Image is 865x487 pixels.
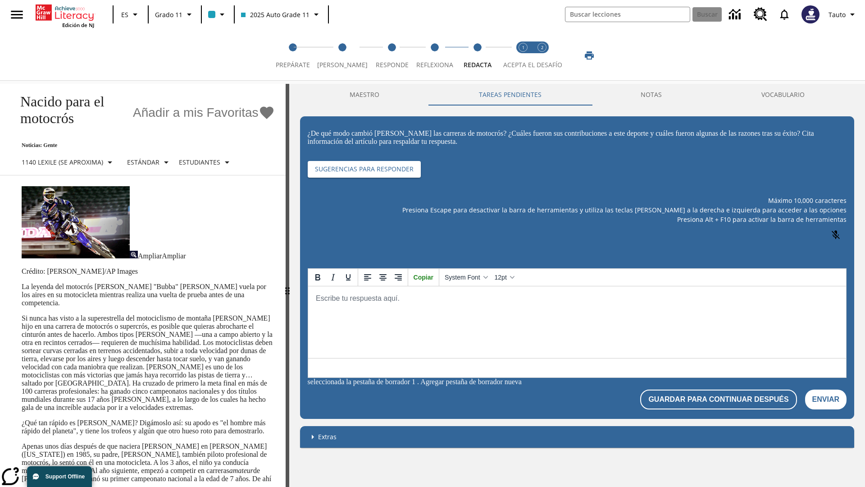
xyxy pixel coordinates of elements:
span: Edición de NJ [62,22,94,28]
button: VOCABULARIO [711,84,854,106]
a: Notificaciones [773,3,796,26]
button: Haga clic para activar la función de reconocimiento de voz [825,224,847,246]
button: Responde step 3 of 5 [368,31,416,80]
button: Sugerencias para responder [308,161,421,178]
button: El color de la clase es azul claro. Cambiar el color de la clase. [205,6,231,23]
span: System Font [445,274,480,281]
button: Escoja un nuevo avatar [796,3,825,26]
span: [PERSON_NAME] [317,60,368,69]
span: ES [121,10,128,19]
button: Support Offline [27,466,92,487]
button: Grado: Grado 11, Elige un grado [151,6,198,23]
em: amateur [229,467,253,474]
button: Lenguaje: ES, Selecciona un idioma [116,6,145,23]
button: Fonts [441,270,491,285]
img: Avatar [801,5,819,23]
button: Seleccione Lexile, 1140 Lexile (Se aproxima) [18,154,119,170]
span: Responde [376,60,409,69]
div: Portada [36,3,94,28]
p: 1140 Lexile (Se aproxima) [22,157,103,167]
div: Instructional Panel Tabs [300,84,854,106]
button: Imprimir [575,47,604,64]
p: Presiona Escape para desactivar la barra de herramientas y utiliza las teclas [PERSON_NAME] a la ... [308,205,847,215]
button: Copiar [410,270,437,285]
button: NOTAS [591,84,712,106]
button: Lee step 2 of 5 [310,31,375,80]
span: Ampliar [138,252,162,260]
span: Support Offline [46,473,85,480]
span: Copiar [414,274,433,281]
p: La leyenda del motocrós [PERSON_NAME] "Bubba" [PERSON_NAME] vuela por los aires en su motocicleta... [22,283,275,307]
button: Prepárate step 1 of 5 [269,31,317,80]
p: Estudiantes [179,157,220,167]
button: Maestro [300,84,429,106]
p: Noticias: Gente [11,142,275,149]
button: Align left [360,270,375,285]
span: Ampliar [162,252,186,260]
button: Bold [310,270,325,285]
p: ¿De qué modo cambió [PERSON_NAME] las carreras de motocrós? ¿Cuáles fueron sus contribuciones a e... [308,129,847,146]
span: ACEPTA EL DESAFÍO [503,60,562,69]
input: Buscar campo [565,7,690,22]
text: 2 [541,45,543,51]
a: Centro de recursos, Se abrirá en una pestaña nueva. [748,2,773,27]
button: Redacta step 5 of 5 [453,31,502,80]
button: Enviar [805,390,847,409]
span: 2025 Auto Grade 11 [241,10,310,19]
span: Grado 11 [155,10,182,19]
p: Máximo 10,000 caracteres [308,196,847,205]
span: Añadir a mis Favoritas [133,106,259,120]
img: El corredor de motocrós James Stewart vuela por los aires en su motocicleta de montaña. [22,186,130,258]
button: Reflexiona step 4 of 5 [409,31,460,80]
button: Añadir a mis Favoritas - Nacido para el motocrós [133,105,275,121]
button: Italic [325,270,341,285]
iframe: Rich Text Area. Press ALT-0 for help. [308,286,846,358]
img: Ampliar [130,251,138,258]
h1: Nacido para el motocrós [11,93,128,127]
p: Presiona Alt + F10 para activar la barra de herramientas [308,215,847,224]
div: Pulsa la tecla de intro o la barra espaciadora y luego presiona las flechas de derecha e izquierd... [286,84,289,487]
button: Underline [341,270,356,285]
button: TAREAS PENDIENTES [429,84,591,106]
text: 1 [522,45,524,51]
button: Guardar para continuar después [640,390,797,409]
button: Perfil/Configuración [825,6,861,23]
p: Extras [318,432,337,441]
span: Reflexiona [416,60,453,69]
span: Tauto [829,10,846,19]
button: Abrir el menú lateral [4,1,30,28]
span: Redacta [464,60,492,69]
button: Clase: 2025 Auto Grade 11, Selecciona una clase [237,6,325,23]
div: seleccionada la pestaña de borrador 1 . Agregar pestaña de borrador nueva [308,378,847,386]
button: Font sizes [491,270,518,285]
span: Prepárate [276,60,310,69]
button: Acepta el desafío contesta step 2 of 2 [529,31,555,80]
a: Centro de información [724,2,748,27]
p: Crédito: [PERSON_NAME]/AP Images [22,267,275,276]
button: Align right [391,270,406,285]
p: Si nunca has visto a la superestrella del motociclismo de montaña [PERSON_NAME] hijo en una carre... [22,314,275,412]
div: activity [289,84,865,487]
button: Tipo de apoyo, Estándar [123,154,175,170]
button: Align center [375,270,391,285]
button: Seleccionar estudiante [175,154,236,170]
p: Estándar [127,157,159,167]
span: 12pt [495,274,507,281]
button: Acepta el desafío lee step 1 of 2 [510,31,536,80]
div: Extras [300,426,854,448]
p: ¿Qué tan rápido es [PERSON_NAME]? Digámoslo así: su apodo es "el hombre más rápido del planeta", ... [22,419,275,435]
